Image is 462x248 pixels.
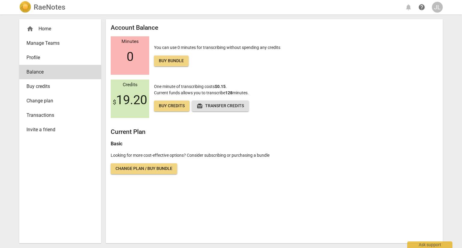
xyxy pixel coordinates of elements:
[154,44,280,66] p: You can use 0 minutes for transcribing without spending any credits
[432,2,443,13] button: JL
[115,166,172,172] span: Change plan / Buy bundle
[19,79,101,94] a: Buy credits
[111,128,438,136] h2: Current Plan
[197,103,244,109] span: Transfer credits
[26,97,89,104] span: Change plan
[225,90,233,95] b: 128
[111,82,149,88] div: Credits
[197,103,203,109] span: redeem
[19,22,101,36] div: Home
[19,1,31,13] img: Logo
[113,98,116,106] span: $
[19,50,101,65] a: Profile
[111,152,438,159] p: Looking for more cost-effective options? Consider subscribing or purchasing a bundle
[416,2,427,13] a: Help
[26,40,89,47] span: Manage Teams
[159,103,185,109] span: Buy credits
[111,24,438,32] h2: Account Balance
[26,25,89,32] div: Home
[154,90,249,95] span: Current funds allows you to transcribe minutes.
[19,65,101,79] a: Balance
[154,84,227,89] span: One minute of transcribing costs .
[154,101,189,111] a: Buy credits
[111,141,122,147] b: Basic
[26,83,89,90] span: Buy credits
[19,36,101,50] a: Manage Teams
[154,56,189,66] a: Buy bundle
[192,101,249,111] button: Transfer credits
[418,4,425,11] span: help
[26,68,89,76] span: Balance
[407,241,452,248] div: Ask support
[111,39,149,44] div: Minutes
[26,112,89,119] span: Transactions
[26,54,89,61] span: Profile
[19,1,65,13] a: LogoRaeNotes
[19,108,101,122] a: Transactions
[34,3,65,11] h2: RaeNotes
[127,50,134,64] span: 0
[26,25,34,32] span: home
[215,84,226,89] b: $0.15
[113,93,147,107] span: 19.20
[19,122,101,137] a: Invite a friend
[26,126,89,133] span: Invite a friend
[19,94,101,108] a: Change plan
[159,58,184,64] span: Buy bundle
[111,163,177,174] a: Change plan / Buy bundle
